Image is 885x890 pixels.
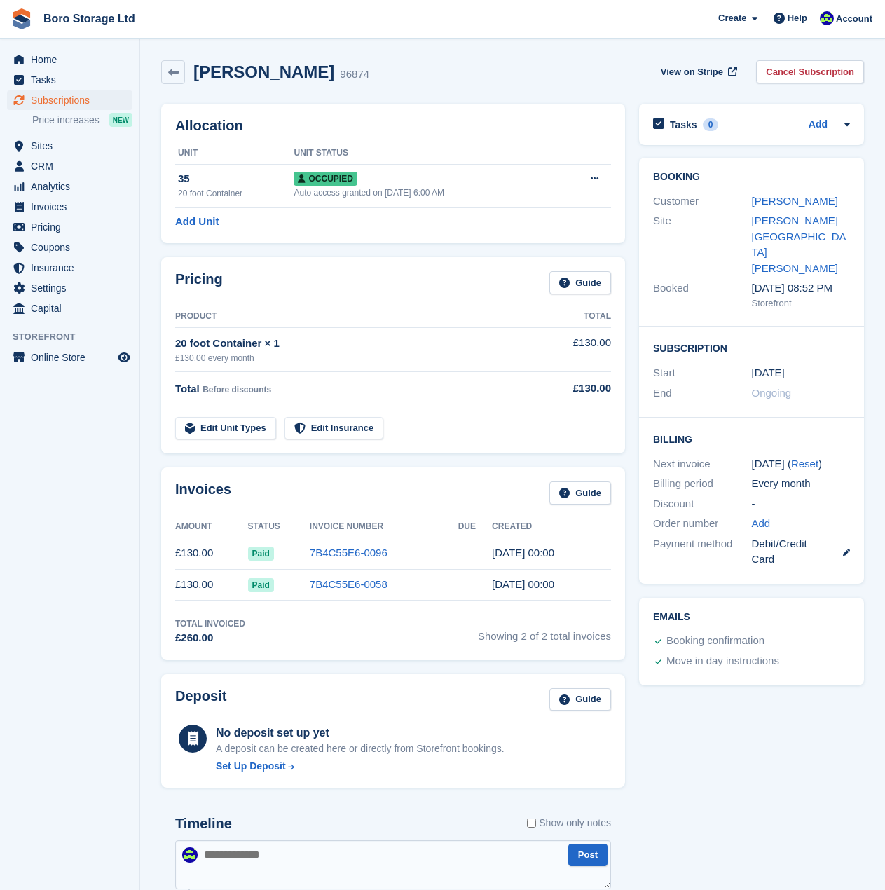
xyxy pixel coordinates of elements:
a: [PERSON_NAME] [752,195,838,207]
a: menu [7,238,132,257]
span: View on Stripe [661,65,723,79]
td: £130.00 [175,569,248,601]
label: Show only notes [527,816,611,830]
time: 2025-08-24 23:00:37 UTC [492,547,554,559]
a: menu [7,156,132,176]
th: Invoice Number [310,516,458,538]
div: Billing period [653,476,752,492]
div: Set Up Deposit [216,759,286,774]
span: Insurance [31,258,115,278]
div: £130.00 [544,381,611,397]
span: Paid [248,547,274,561]
a: Add [809,117,828,133]
div: - [752,496,851,512]
a: menu [7,197,132,217]
p: A deposit can be created here or directly from Storefront bookings. [216,741,505,756]
a: Preview store [116,349,132,366]
div: Start [653,365,752,381]
a: Guide [549,271,611,294]
a: 7B4C55E6-0096 [310,547,387,559]
span: Sites [31,136,115,156]
span: Home [31,50,115,69]
span: CRM [31,156,115,176]
span: Coupons [31,238,115,257]
h2: Timeline [175,816,232,832]
button: Post [568,844,608,867]
a: Guide [549,481,611,505]
th: Unit Status [294,142,559,165]
a: menu [7,136,132,156]
a: Set Up Deposit [216,759,505,774]
div: Total Invoiced [175,617,245,630]
div: End [653,385,752,402]
th: Status [248,516,310,538]
th: Total [544,306,611,328]
a: Edit Unit Types [175,417,276,440]
time: 2025-07-24 23:00:00 UTC [752,365,785,381]
div: Payment method [653,536,752,568]
th: Unit [175,142,294,165]
div: Customer [653,193,752,210]
th: Amount [175,516,248,538]
h2: Subscription [653,341,850,355]
div: [DATE] ( ) [752,456,851,472]
a: Reset [791,458,818,470]
div: Storefront [752,296,851,310]
a: 7B4C55E6-0058 [310,578,387,590]
a: menu [7,299,132,318]
div: Every month [752,476,851,492]
div: 20 foot Container × 1 [175,336,544,352]
a: menu [7,50,132,69]
span: Before discounts [203,385,271,395]
span: Settings [31,278,115,298]
a: menu [7,90,132,110]
h2: [PERSON_NAME] [193,62,334,81]
span: Price increases [32,114,100,127]
span: Pricing [31,217,115,237]
span: Account [836,12,872,26]
div: NEW [109,113,132,127]
a: Price increases NEW [32,112,132,128]
a: menu [7,177,132,196]
th: Due [458,516,492,538]
a: menu [7,278,132,298]
time: 2025-07-24 23:00:02 UTC [492,578,554,590]
h2: Deposit [175,688,226,711]
a: menu [7,348,132,367]
div: Discount [653,496,752,512]
span: Online Store [31,348,115,367]
div: No deposit set up yet [216,725,505,741]
a: [PERSON_NAME][GEOGRAPHIC_DATA][PERSON_NAME] [752,214,846,274]
a: Cancel Subscription [756,60,864,83]
span: Tasks [31,70,115,90]
div: Booking confirmation [666,633,764,650]
th: Created [492,516,611,538]
img: Tobie Hillier [820,11,834,25]
h2: Booking [653,172,850,183]
span: Capital [31,299,115,318]
h2: Pricing [175,271,223,294]
div: Order number [653,516,752,532]
div: 96874 [340,67,369,83]
h2: Invoices [175,481,231,505]
td: £130.00 [544,327,611,371]
a: Add [752,516,771,532]
a: View on Stripe [655,60,740,83]
span: Showing 2 of 2 total invoices [478,617,611,646]
a: Add Unit [175,214,219,230]
h2: Allocation [175,118,611,134]
div: Move in day instructions [666,653,779,670]
div: 0 [703,118,719,131]
span: Invoices [31,197,115,217]
span: Ongoing [752,387,792,399]
span: Occupied [294,172,357,186]
a: menu [7,258,132,278]
a: menu [7,217,132,237]
div: 20 foot Container [178,187,294,200]
div: [DATE] 08:52 PM [752,280,851,296]
h2: Billing [653,432,850,446]
input: Show only notes [527,816,536,830]
div: Auto access granted on [DATE] 6:00 AM [294,186,559,199]
span: Analytics [31,177,115,196]
span: Storefront [13,330,139,344]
